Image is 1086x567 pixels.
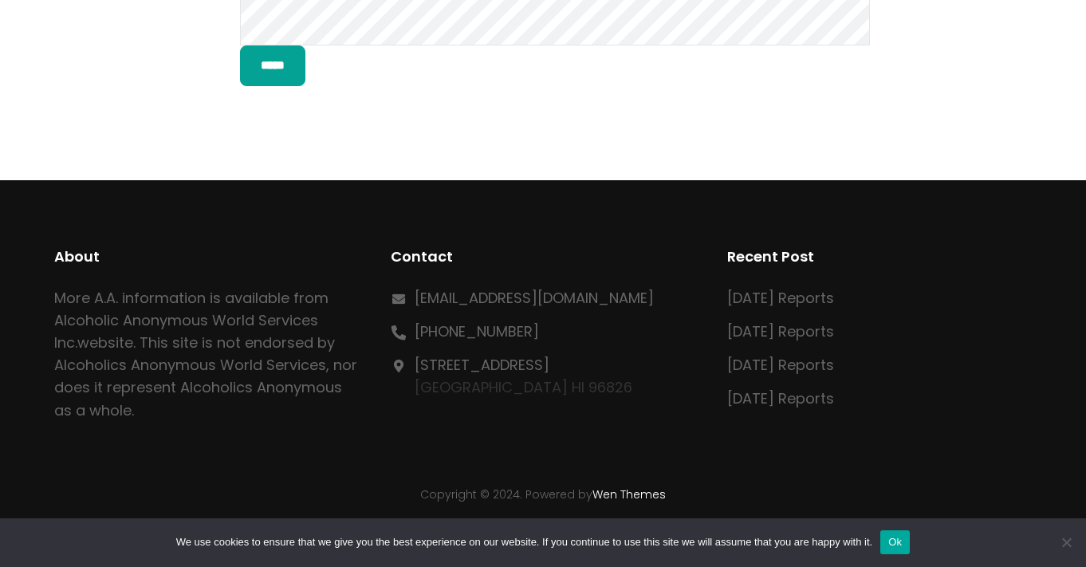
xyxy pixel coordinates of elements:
[415,355,549,375] a: [STREET_ADDRESS]
[54,246,359,268] h2: About
[415,288,654,308] a: [EMAIL_ADDRESS][DOMAIN_NAME]
[727,321,834,341] a: [DATE] Reports
[54,486,1032,504] p: Copyright © 2024. Powered by
[54,287,359,421] p: More A.A. information is available from Alcoholic Anonymous World Services Inc. . This site is no...
[727,355,834,375] a: [DATE] Reports
[415,354,632,399] p: [GEOGRAPHIC_DATA] HI 96826
[77,333,133,352] a: website
[727,288,834,308] a: [DATE] Reports
[727,388,834,408] a: [DATE] Reports
[880,530,910,554] button: Ok
[176,534,872,550] span: We use cookies to ensure that we give you the best experience on our website. If you continue to ...
[592,486,666,502] a: Wen Themes
[391,246,695,268] h2: Contact
[1058,534,1074,550] span: No
[415,321,539,341] a: [PHONE_NUMBER]
[727,246,1032,268] h2: Recent Post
